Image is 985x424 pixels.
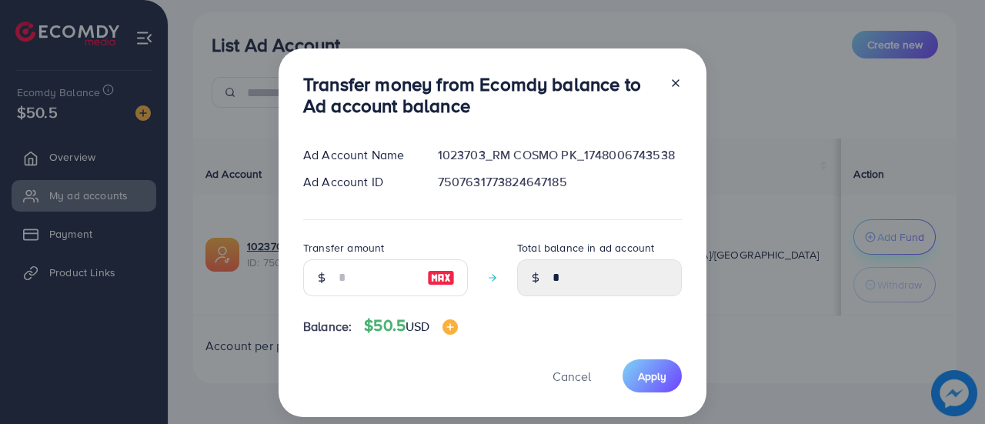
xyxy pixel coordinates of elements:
label: Total balance in ad account [517,240,654,255]
span: Balance: [303,318,352,336]
span: USD [406,318,429,335]
label: Transfer amount [303,240,384,255]
div: 1023703_RM COSMO PK_1748006743538 [426,146,694,164]
div: Ad Account ID [291,173,426,191]
h3: Transfer money from Ecomdy balance to Ad account balance [303,73,657,118]
img: image [442,319,458,335]
img: image [427,269,455,287]
button: Cancel [533,359,610,392]
span: Apply [638,369,666,384]
span: Cancel [553,368,591,385]
button: Apply [623,359,682,392]
div: 7507631773824647185 [426,173,694,191]
h4: $50.5 [364,316,457,336]
div: Ad Account Name [291,146,426,164]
